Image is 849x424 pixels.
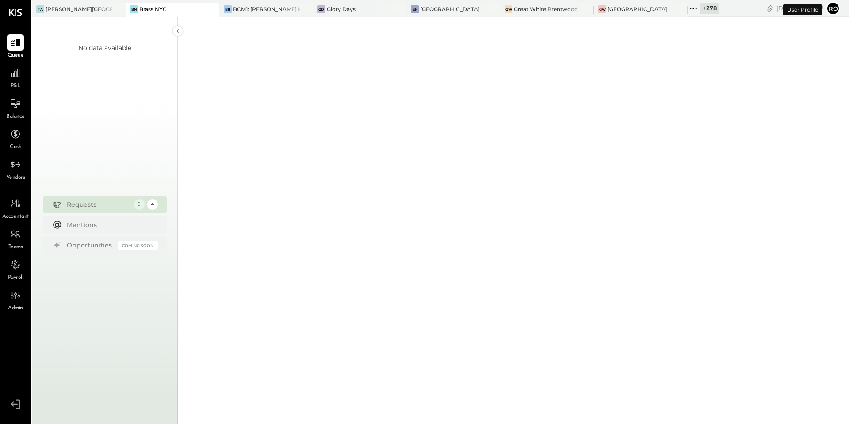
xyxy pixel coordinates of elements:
[0,126,31,151] a: Cash
[327,5,356,13] div: Glory Days
[317,5,325,13] div: GD
[8,305,23,312] span: Admin
[700,3,719,14] div: + 278
[765,4,774,13] div: copy link
[783,4,822,15] div: User Profile
[608,5,667,13] div: [GEOGRAPHIC_DATA]
[118,241,158,250] div: Coming Soon
[411,5,419,13] div: EH
[224,5,232,13] div: BR
[11,82,21,90] span: P&L
[8,274,23,282] span: Payroll
[147,199,158,210] div: 4
[67,241,114,250] div: Opportunities
[0,156,31,182] a: Vendors
[0,287,31,312] a: Admin
[10,143,21,151] span: Cash
[826,1,840,15] button: Ro
[233,5,300,13] div: BCM1: [PERSON_NAME] Kitchen Bar Market
[0,226,31,251] a: Teams
[6,174,25,182] span: Vendors
[46,5,112,13] div: [PERSON_NAME][GEOGRAPHIC_DATA]
[0,195,31,221] a: Accountant
[0,65,31,90] a: P&L
[134,199,145,210] div: 9
[0,34,31,60] a: Queue
[67,220,153,229] div: Mentions
[78,43,131,52] div: No data available
[130,5,138,13] div: BN
[2,213,29,221] span: Accountant
[776,4,824,12] div: [DATE]
[0,256,31,282] a: Payroll
[67,200,130,209] div: Requests
[6,113,25,121] span: Balance
[420,5,480,13] div: [GEOGRAPHIC_DATA]
[8,243,23,251] span: Teams
[139,5,167,13] div: Brass NYC
[514,5,578,13] div: Great White Brentwood
[505,5,512,13] div: GW
[36,5,44,13] div: TA
[598,5,606,13] div: GW
[0,95,31,121] a: Balance
[8,52,24,60] span: Queue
